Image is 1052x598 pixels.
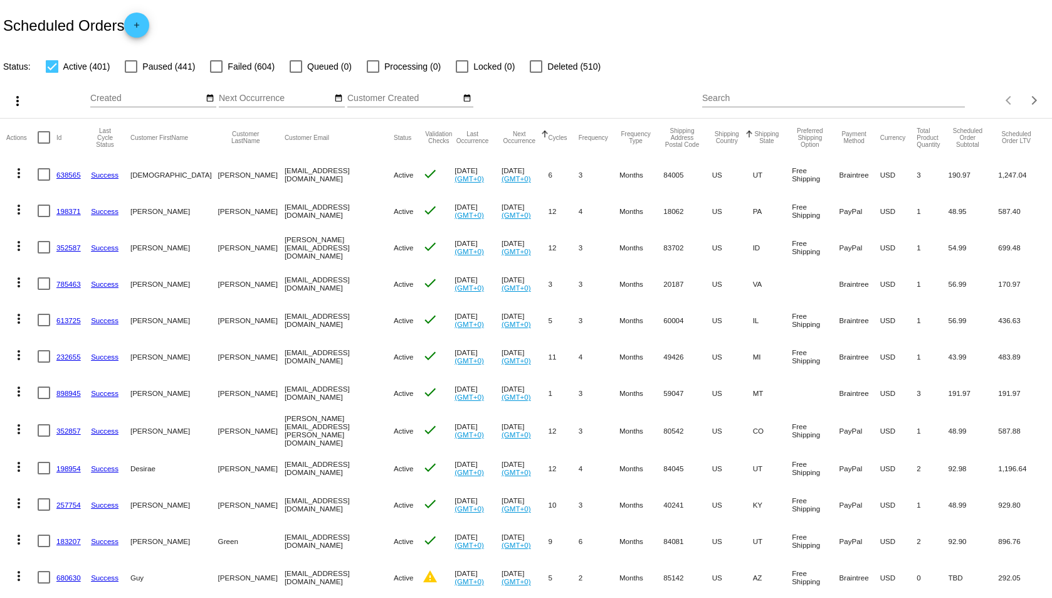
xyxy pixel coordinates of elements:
mat-cell: [DATE] [502,450,549,486]
mat-cell: Months [619,411,663,450]
mat-cell: 1,247.04 [998,156,1046,193]
mat-cell: UT [753,523,792,559]
mat-cell: Months [619,375,663,411]
mat-cell: [DATE] [502,559,549,595]
a: (GMT+0) [502,284,531,292]
mat-cell: 5 [549,559,579,595]
mat-cell: [DATE] [455,486,502,523]
a: (GMT+0) [455,174,484,183]
mat-cell: USD [880,486,917,523]
a: Success [91,280,118,288]
mat-cell: [DATE] [502,229,549,265]
mat-cell: 3 [579,156,619,193]
mat-cell: [PERSON_NAME] [130,486,218,523]
mat-cell: 2 [917,523,948,559]
a: Success [91,353,118,361]
mat-cell: [PERSON_NAME] [218,450,285,486]
input: Search [702,93,964,104]
mat-cell: 292.05 [998,559,1046,595]
a: Success [91,464,118,473]
a: 352857 [56,427,81,435]
mat-icon: more_vert [11,348,26,363]
mat-cell: US [712,302,753,338]
mat-icon: more_vert [11,275,26,290]
mat-icon: date_range [463,93,471,104]
mat-cell: [PERSON_NAME] [218,265,285,302]
mat-cell: [PERSON_NAME][EMAIL_ADDRESS][DOMAIN_NAME] [285,229,394,265]
mat-cell: Free Shipping [792,156,839,193]
mat-cell: 1 [917,265,948,302]
mat-cell: Months [619,486,663,523]
a: (GMT+0) [502,541,531,549]
mat-cell: Free Shipping [792,559,839,595]
mat-cell: PayPal [839,229,880,265]
mat-cell: 4 [579,338,619,375]
a: (GMT+0) [455,211,484,219]
mat-cell: Braintree [839,265,880,302]
a: 198954 [56,464,81,473]
mat-cell: 6 [579,523,619,559]
mat-cell: [EMAIL_ADDRESS][DOMAIN_NAME] [285,559,394,595]
mat-cell: MT [753,375,792,411]
mat-cell: [PERSON_NAME] [218,338,285,375]
mat-cell: [PERSON_NAME] [218,375,285,411]
button: Change sorting for Status [394,134,411,141]
a: (GMT+0) [502,320,531,328]
mat-cell: Free Shipping [792,523,839,559]
mat-cell: 0 [917,559,948,595]
button: Change sorting for CustomerFirstName [130,134,188,141]
a: 638565 [56,171,81,179]
mat-icon: more_vert [11,311,26,326]
mat-cell: Months [619,229,663,265]
mat-cell: KY [753,486,792,523]
mat-cell: US [712,193,753,229]
mat-cell: [DATE] [455,338,502,375]
mat-cell: [EMAIL_ADDRESS][DOMAIN_NAME] [285,375,394,411]
a: 680630 [56,574,81,582]
mat-cell: USD [880,229,917,265]
mat-cell: 1 [917,229,948,265]
a: (GMT+0) [455,505,484,513]
mat-cell: 2 [917,450,948,486]
mat-cell: Free Shipping [792,411,839,450]
input: Created [90,93,203,104]
mat-icon: more_vert [11,459,26,474]
a: (GMT+0) [502,174,531,183]
mat-cell: [DATE] [502,411,549,450]
span: Deleted (510) [547,59,601,74]
mat-cell: [EMAIL_ADDRESS][DOMAIN_NAME] [285,338,394,375]
a: Success [91,427,118,435]
mat-cell: 1 [917,338,948,375]
button: Change sorting for CustomerEmail [285,134,329,141]
mat-cell: Braintree [839,156,880,193]
button: Change sorting for LastOccurrenceUtc [455,131,490,144]
mat-cell: PayPal [839,193,880,229]
mat-cell: [EMAIL_ADDRESS][DOMAIN_NAME] [285,265,394,302]
input: Customer Created [347,93,460,104]
mat-cell: 929.80 [998,486,1046,523]
mat-cell: 896.76 [998,523,1046,559]
a: (GMT+0) [502,468,531,476]
span: Paused (441) [142,59,195,74]
mat-cell: CO [753,411,792,450]
mat-icon: more_vert [11,422,26,437]
mat-icon: more_vert [11,166,26,181]
mat-cell: 12 [549,450,579,486]
span: Locked (0) [473,59,515,74]
a: 613725 [56,316,81,324]
mat-cell: [PERSON_NAME] [130,193,218,229]
button: Change sorting for NextOccurrenceUtc [502,131,537,144]
mat-cell: USD [880,193,917,229]
mat-cell: 83702 [663,229,712,265]
a: (GMT+0) [502,577,531,585]
mat-cell: [DATE] [502,156,549,193]
mat-icon: more_vert [11,569,26,584]
a: (GMT+0) [455,393,484,401]
mat-cell: 1 [917,411,948,450]
mat-cell: [EMAIL_ADDRESS][DOMAIN_NAME] [285,193,394,229]
mat-cell: US [712,450,753,486]
mat-cell: Free Shipping [792,338,839,375]
mat-cell: US [712,229,753,265]
mat-cell: 10 [549,486,579,523]
a: (GMT+0) [502,247,531,255]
